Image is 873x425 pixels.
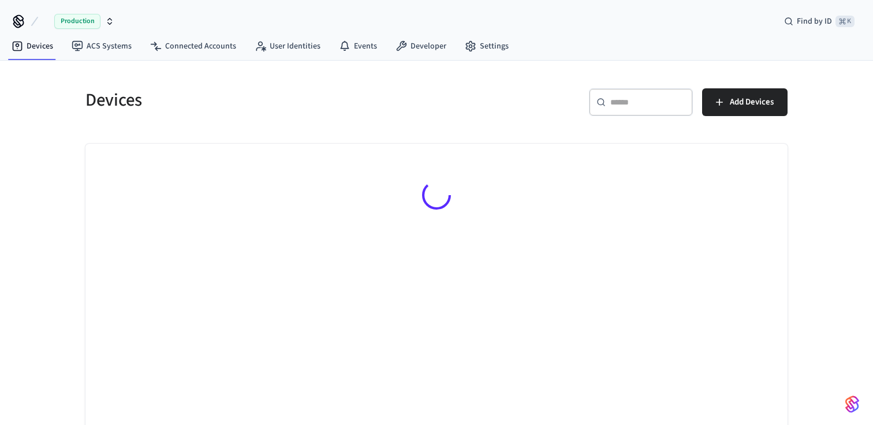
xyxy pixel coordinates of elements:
[141,36,245,57] a: Connected Accounts
[54,14,100,29] span: Production
[797,16,832,27] span: Find by ID
[730,95,774,110] span: Add Devices
[702,88,788,116] button: Add Devices
[245,36,330,57] a: User Identities
[62,36,141,57] a: ACS Systems
[775,11,864,32] div: Find by ID⌘ K
[845,395,859,413] img: SeamLogoGradient.69752ec5.svg
[2,36,62,57] a: Devices
[330,36,386,57] a: Events
[835,16,855,27] span: ⌘ K
[386,36,456,57] a: Developer
[85,88,430,112] h5: Devices
[456,36,518,57] a: Settings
